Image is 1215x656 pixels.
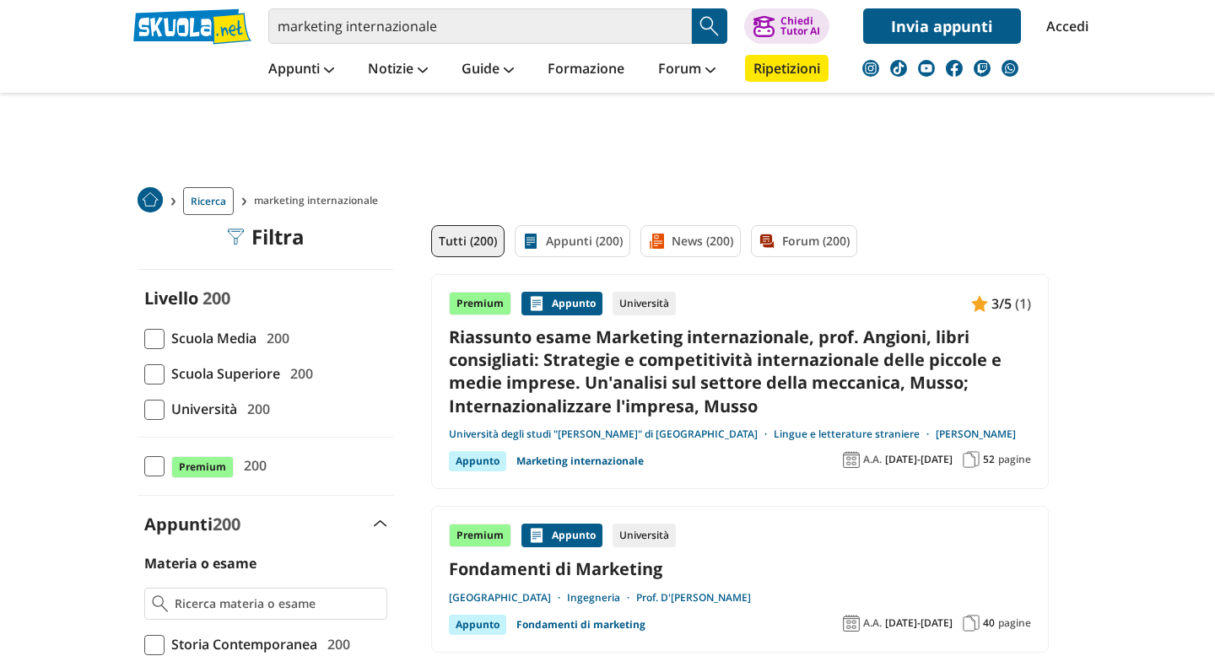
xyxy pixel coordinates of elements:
img: Appunti contenuto [528,295,545,312]
img: Cerca appunti, riassunti o versioni [697,13,722,39]
a: Ingegneria [567,591,636,605]
a: Notizie [364,55,432,85]
div: Appunto [449,451,506,471]
span: 200 [260,327,289,349]
label: Appunti [144,513,240,535]
a: Riassunto esame Marketing internazionale, prof. Angioni, libri consigliati: Strategie e competiti... [449,325,1031,417]
input: Cerca appunti, riassunti o versioni [268,8,692,44]
a: Guide [457,55,518,85]
span: 200 [213,513,240,535]
label: Materia o esame [144,554,256,573]
button: ChiediTutor AI [744,8,829,44]
span: [DATE]-[DATE] [885,453,953,466]
div: Appunto [521,292,602,315]
span: 200 [237,454,267,476]
a: Invia appunti [863,8,1021,44]
img: News filtro contenuto [648,233,665,250]
span: Scuola Media [165,327,256,349]
a: Formazione [543,55,629,85]
span: pagine [998,453,1031,466]
span: 200 [321,633,350,655]
img: Anno accademico [843,615,860,632]
div: Premium [449,292,511,315]
img: Ricerca materia o esame [152,595,168,612]
span: A.A. [863,453,882,466]
span: A.A. [863,616,882,630]
span: 200 [283,363,313,384]
img: Appunti contenuto [971,295,988,312]
img: Pagine [963,451,980,468]
a: [PERSON_NAME] [936,427,1016,441]
img: youtube [918,60,935,77]
span: 40 [983,616,995,630]
div: Premium [449,524,511,547]
a: Accedi [1046,8,1082,44]
a: Ripetizioni [745,55,829,82]
span: (1) [1015,293,1031,315]
span: Scuola Superiore [165,363,280,384]
a: Prof. D'[PERSON_NAME] [636,591,751,605]
span: 52 [983,453,995,466]
span: Storia Contemporanea [165,633,317,655]
a: Appunti [264,55,338,85]
div: Chiedi Tutor AI [780,16,820,36]
img: Apri e chiudi sezione [374,520,387,527]
span: Università [165,398,237,420]
img: Filtra filtri mobile [228,229,245,245]
a: Fondamenti di marketing [516,615,645,635]
img: Appunti filtro contenuto [522,233,539,250]
a: Università degli studi "[PERSON_NAME]" di [GEOGRAPHIC_DATA] [449,427,774,441]
a: Forum [654,55,720,85]
img: Home [138,187,163,212]
input: Ricerca materia o esame [175,595,380,612]
div: Filtra [228,225,305,249]
span: pagine [998,616,1031,630]
a: Fondamenti di Marketing [449,557,1031,580]
div: Università [613,292,676,315]
a: Lingue e letterature straniere [774,427,936,441]
label: Livello [144,287,198,309]
img: Appunti contenuto [528,527,545,544]
span: 200 [202,287,230,309]
img: Anno accademico [843,451,860,468]
span: 200 [240,398,270,420]
a: Appunti (200) [515,225,630,257]
div: Appunto [521,524,602,547]
img: facebook [946,60,963,77]
img: tiktok [890,60,907,77]
a: Ricerca [183,187,234,215]
span: [DATE]-[DATE] [885,616,953,630]
img: WhatsApp [1002,60,1018,77]
a: Home [138,187,163,215]
a: Marketing internazionale [516,451,644,471]
button: Search Button [692,8,727,44]
img: twitch [974,60,991,77]
a: Tutti (200) [431,225,505,257]
a: News (200) [640,225,741,257]
a: [GEOGRAPHIC_DATA] [449,591,567,605]
div: Appunto [449,615,506,635]
div: Università [613,524,676,547]
img: Pagine [963,615,980,632]
span: marketing internazionale [254,187,385,215]
span: 3/5 [991,293,1012,315]
span: Premium [171,456,234,478]
img: instagram [862,60,879,77]
a: Forum (200) [751,225,857,257]
img: Forum filtro contenuto [759,233,775,250]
